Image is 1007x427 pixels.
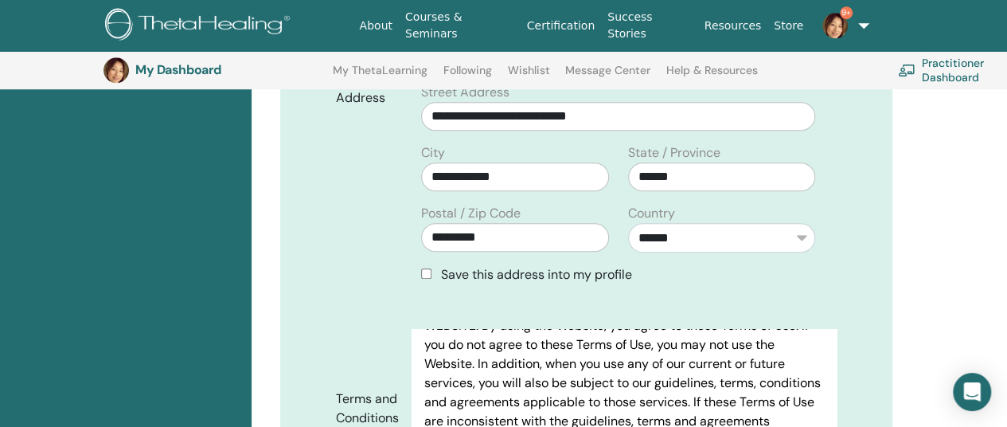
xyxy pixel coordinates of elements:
[767,11,810,41] a: Store
[443,64,492,89] a: Following
[628,204,675,223] label: Country
[953,373,991,411] div: Open Intercom Messenger
[421,204,521,223] label: Postal / Zip Code
[399,2,521,49] a: Courses & Seminars
[135,62,295,77] h3: My Dashboard
[508,64,550,89] a: Wishlist
[421,83,509,102] label: Street Address
[601,2,697,49] a: Success Stories
[698,11,768,41] a: Resources
[103,57,129,83] img: default.jpg
[628,143,720,163] label: State / Province
[521,11,601,41] a: Certification
[666,64,758,89] a: Help & Resources
[324,83,412,113] label: Address
[105,8,295,44] img: logo.png
[898,64,915,76] img: chalkboard-teacher.svg
[840,6,853,19] span: 9+
[822,13,848,38] img: default.jpg
[421,143,445,163] label: City
[441,266,632,283] span: Save this address into my profile
[333,64,427,89] a: My ThetaLearning
[565,64,650,89] a: Message Center
[353,11,399,41] a: About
